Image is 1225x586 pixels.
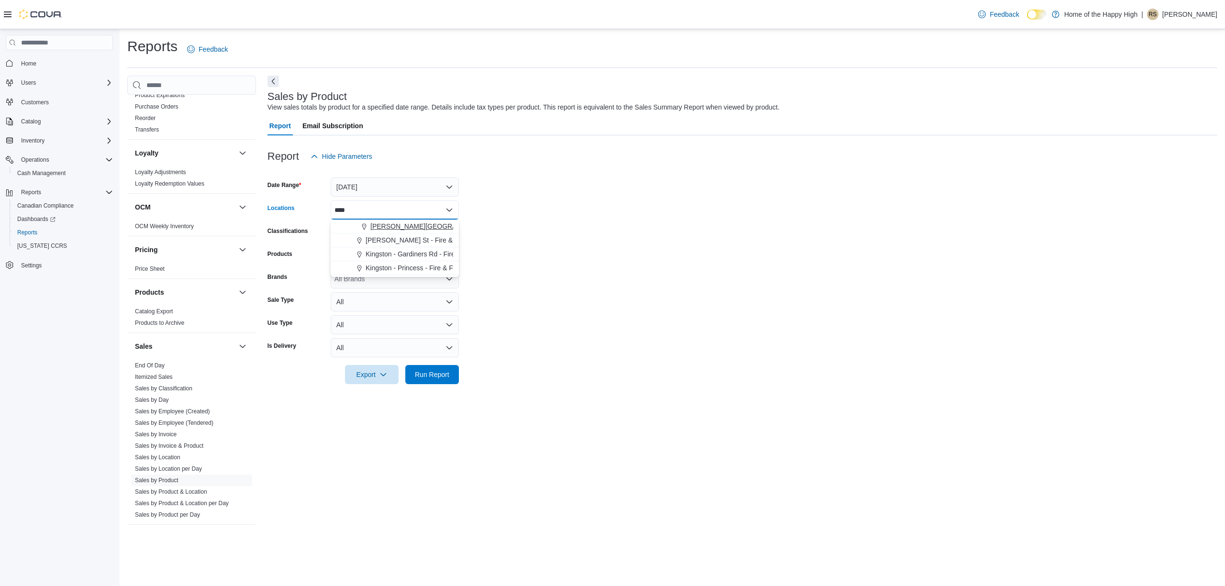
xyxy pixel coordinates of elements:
[135,374,173,380] a: Itemized Sales
[267,76,279,87] button: Next
[135,91,185,99] span: Product Expirations
[135,533,235,543] button: Taxes
[267,273,287,281] label: Brands
[17,135,113,146] span: Inventory
[331,247,459,261] button: Kingston - Gardiners Rd - Fire & Flower
[237,532,248,544] button: Taxes
[135,488,207,496] span: Sales by Product & Location
[135,126,159,133] span: Transfers
[135,397,169,403] a: Sales by Day
[135,126,159,133] a: Transfers
[21,118,41,125] span: Catalog
[331,220,459,275] div: Choose from the following options
[2,115,117,128] button: Catalog
[10,166,117,180] button: Cash Management
[17,215,56,223] span: Dashboards
[21,99,49,106] span: Customers
[267,342,296,350] label: Is Delivery
[370,221,541,231] span: [PERSON_NAME][GEOGRAPHIC_DATA] - Fire & Flower
[405,365,459,384] button: Run Report
[127,166,256,193] div: Loyalty
[17,187,45,198] button: Reports
[6,52,113,297] nav: Complex example
[135,362,165,369] a: End Of Day
[10,212,117,226] a: Dashboards
[135,465,202,472] a: Sales by Location per Day
[2,134,117,147] button: Inventory
[135,245,235,254] button: Pricing
[135,308,173,315] a: Catalog Export
[135,148,235,158] button: Loyalty
[135,442,203,450] span: Sales by Invoice & Product
[135,202,151,212] h3: OCM
[17,77,40,88] button: Users
[17,135,48,146] button: Inventory
[331,220,459,233] button: [PERSON_NAME][GEOGRAPHIC_DATA] - Fire & Flower
[135,168,186,176] span: Loyalty Adjustments
[267,91,347,102] h3: Sales by Product
[135,287,235,297] button: Products
[135,92,185,99] a: Product Expirations
[135,115,156,122] a: Reorder
[13,167,69,179] a: Cash Management
[13,227,113,238] span: Reports
[331,338,459,357] button: All
[17,154,53,166] button: Operations
[135,265,165,272] a: Price Sheet
[10,239,117,253] button: [US_STATE] CCRS
[1064,9,1137,20] p: Home of the Happy High
[267,296,294,304] label: Sale Type
[135,477,178,484] a: Sales by Product
[366,235,475,245] span: [PERSON_NAME] St - Fire & Flower
[237,147,248,159] button: Loyalty
[135,373,173,381] span: Itemized Sales
[21,156,49,164] span: Operations
[415,370,449,379] span: Run Report
[135,431,177,438] span: Sales by Invoice
[17,187,113,198] span: Reports
[135,385,192,392] a: Sales by Classification
[17,259,113,271] span: Settings
[2,153,117,166] button: Operations
[237,287,248,298] button: Products
[13,227,41,238] a: Reports
[19,10,62,19] img: Cova
[21,60,36,67] span: Home
[135,245,157,254] h3: Pricing
[17,242,67,250] span: [US_STATE] CCRS
[135,465,202,473] span: Sales by Location per Day
[990,10,1019,19] span: Feedback
[135,319,184,327] span: Products to Archive
[135,511,200,518] a: Sales by Product per Day
[17,97,53,108] a: Customers
[10,199,117,212] button: Canadian Compliance
[17,96,113,108] span: Customers
[13,200,78,211] a: Canadian Compliance
[269,116,291,135] span: Report
[17,77,113,88] span: Users
[135,342,153,351] h3: Sales
[1162,9,1217,20] p: [PERSON_NAME]
[21,137,45,144] span: Inventory
[135,320,184,326] a: Products to Archive
[135,420,213,426] a: Sales by Employee (Tendered)
[351,365,393,384] span: Export
[135,408,210,415] a: Sales by Employee (Created)
[366,249,483,259] span: Kingston - Gardiners Rd - Fire & Flower
[135,148,158,158] h3: Loyalty
[127,306,256,332] div: Products
[135,180,204,188] span: Loyalty Redemption Values
[13,200,113,211] span: Canadian Compliance
[302,116,363,135] span: Email Subscription
[127,221,256,236] div: OCM
[237,244,248,255] button: Pricing
[135,453,180,461] span: Sales by Location
[307,147,376,166] button: Hide Parameters
[135,500,229,507] a: Sales by Product & Location per Day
